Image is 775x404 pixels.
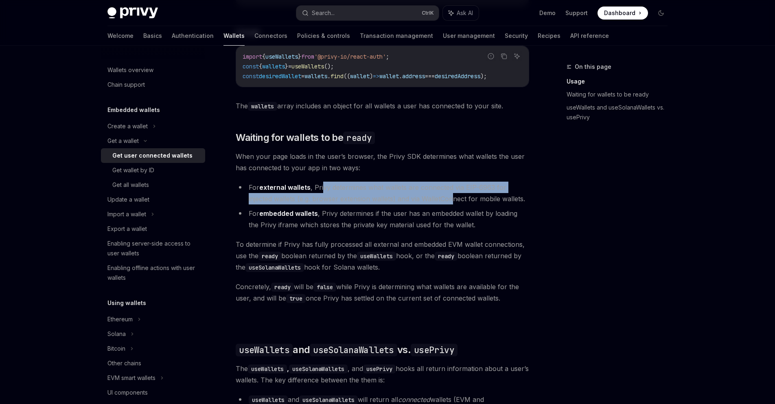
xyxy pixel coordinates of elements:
[301,53,314,60] span: from
[443,26,495,46] a: User management
[575,62,611,72] span: On this page
[565,9,588,17] a: Support
[243,63,259,70] span: const
[291,63,324,70] span: useWallets
[259,63,262,70] span: {
[107,329,126,339] div: Solana
[314,53,386,60] span: '@privy-io/react-auth'
[289,364,348,373] code: useSolanaWallets
[107,195,149,204] div: Update a wallet
[301,72,304,80] span: =
[343,132,375,144] code: ready
[512,51,522,61] button: Ask AI
[398,395,430,404] em: connected
[379,72,399,80] span: wallet
[172,26,214,46] a: Authentication
[598,7,648,20] a: Dashboard
[107,209,146,219] div: Import a wallet
[101,356,205,371] a: Other chains
[112,165,154,175] div: Get wallet by ID
[107,358,141,368] div: Other chains
[107,80,145,90] div: Chain support
[313,283,336,292] code: false
[567,88,674,101] a: Waiting for wallets to be ready
[259,183,311,191] strong: external wallets
[107,65,153,75] div: Wallets overview
[604,9,635,17] span: Dashboard
[245,263,304,272] code: useSolanaWallets
[107,388,148,397] div: UI components
[254,26,287,46] a: Connectors
[236,239,529,273] span: To determine if Privy has fully processed all external and embedded EVM wallet connections, use t...
[223,26,245,46] a: Wallets
[107,121,148,131] div: Create a wallet
[265,53,298,60] span: useWallets
[360,26,433,46] a: Transaction management
[480,72,487,80] span: );
[350,72,370,80] span: wallet
[357,252,396,261] code: useWallets
[327,72,331,80] span: .
[296,6,439,20] button: Search...CtrlK
[101,261,205,285] a: Enabling offline actions with user wallets
[248,364,348,373] strong: ,
[298,53,301,60] span: }
[248,364,287,373] code: useWallets
[286,294,306,303] code: true
[288,63,291,70] span: =
[435,252,458,261] code: ready
[435,72,480,80] span: desiredAddress
[310,344,397,356] code: useSolanaWallets
[422,10,434,16] span: Ctrl K
[101,192,205,207] a: Update a wallet
[107,239,200,258] div: Enabling server-side access to user wallets
[443,6,479,20] button: Ask AI
[258,252,281,261] code: ready
[243,53,262,60] span: import
[373,72,379,80] span: =>
[262,63,285,70] span: wallets
[567,101,674,124] a: useWallets and useSolanaWallets vs. usePrivy
[248,102,277,111] code: wallets
[236,131,375,144] span: Waiting for wallets to be
[486,51,496,61] button: Report incorrect code
[101,77,205,92] a: Chain support
[107,7,158,19] img: dark logo
[107,105,160,115] h5: Embedded wallets
[236,151,529,173] span: When your page loads in the user’s browser, the Privy SDK determines what wallets the user has co...
[262,53,265,60] span: {
[297,26,350,46] a: Policies & controls
[101,178,205,192] a: Get all wallets
[236,343,458,356] span: and vs.
[324,63,334,70] span: ();
[457,9,473,17] span: Ask AI
[331,72,344,80] span: find
[505,26,528,46] a: Security
[112,151,193,160] div: Get user connected wallets
[567,75,674,88] a: Usage
[107,263,200,283] div: Enabling offline actions with user wallets
[655,7,668,20] button: Toggle dark mode
[101,385,205,400] a: UI components
[236,182,529,204] li: For , Privy determines what wallets are connected via EIP-6963 for injected wallets (e.g. browser...
[570,26,609,46] a: API reference
[304,72,327,80] span: wallets
[499,51,509,61] button: Copy the contents from the code block
[243,72,259,80] span: const
[363,364,396,373] code: usePrivy
[101,63,205,77] a: Wallets overview
[101,236,205,261] a: Enabling server-side access to user wallets
[285,63,288,70] span: }
[538,26,560,46] a: Recipes
[107,224,147,234] div: Export a wallet
[236,281,529,304] span: Concretely, will be while Privy is determining what wallets are available for the user, and will ...
[107,26,134,46] a: Welcome
[259,209,318,217] strong: embedded wallets
[312,8,335,18] div: Search...
[107,344,125,353] div: Bitcoin
[107,314,133,324] div: Ethereum
[425,72,435,80] span: ===
[107,136,139,146] div: Get a wallet
[386,53,389,60] span: ;
[101,148,205,163] a: Get user connected wallets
